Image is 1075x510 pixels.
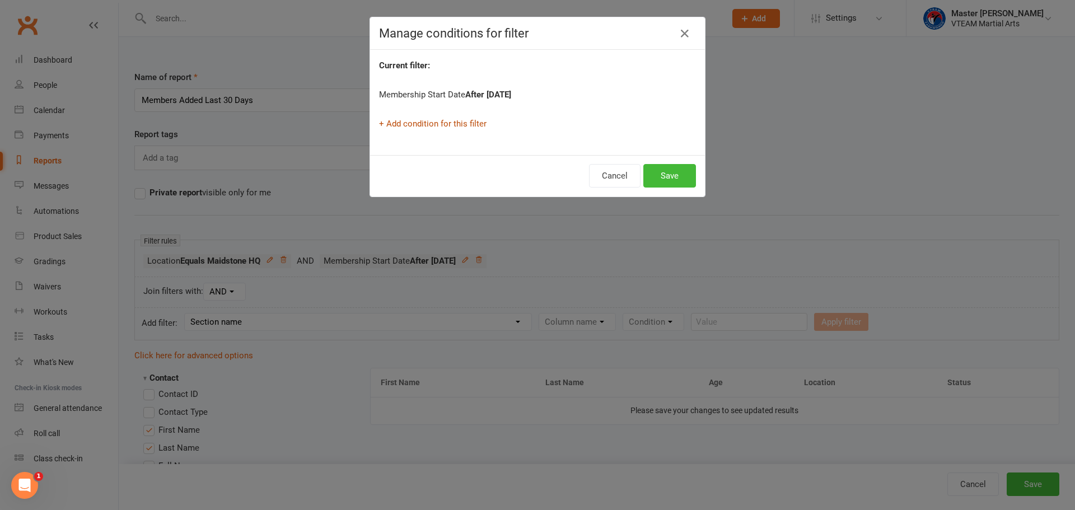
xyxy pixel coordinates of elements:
[589,164,641,188] button: Cancel
[465,90,511,100] strong: After [DATE]
[379,60,430,71] strong: Current filter:
[379,26,696,40] h4: Manage conditions for filter
[676,25,694,43] button: Close
[643,164,696,188] button: Save
[379,119,487,129] a: + Add condition for this filter
[34,472,43,481] span: 1
[11,472,38,499] iframe: Intercom live chat
[379,88,696,101] div: Membership Start Date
